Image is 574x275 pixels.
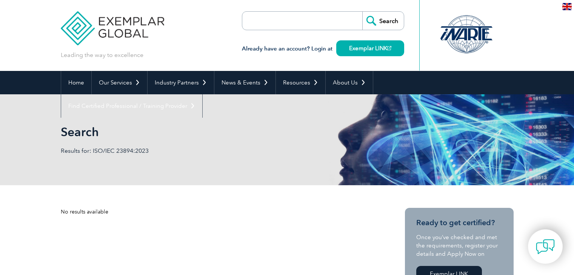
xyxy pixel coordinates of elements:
[336,40,404,56] a: Exemplar LINK
[416,218,502,227] h3: Ready to get certified?
[362,12,404,30] input: Search
[562,3,572,10] img: en
[242,44,404,54] h3: Already have an account? Login at
[61,124,351,139] h1: Search
[326,71,373,94] a: About Us
[387,46,391,50] img: open_square.png
[61,94,202,118] a: Find Certified Professional / Training Provider
[61,71,91,94] a: Home
[276,71,325,94] a: Resources
[536,237,555,256] img: contact-chat.png
[61,208,378,216] div: No results available
[148,71,214,94] a: Industry Partners
[214,71,275,94] a: News & Events
[92,71,147,94] a: Our Services
[416,233,502,258] p: Once you’ve checked and met the requirements, register your details and Apply Now on
[61,147,287,155] p: Results for: ISO/IEC 23894:2023
[61,51,143,59] p: Leading the way to excellence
